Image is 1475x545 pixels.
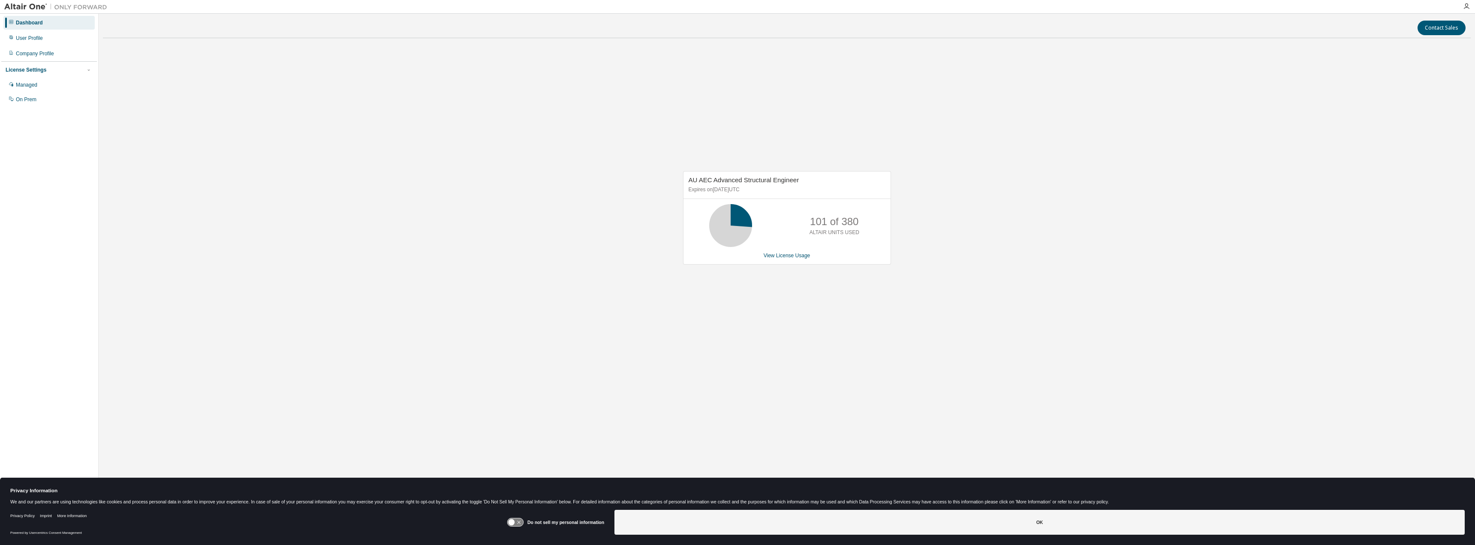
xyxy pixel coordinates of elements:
div: Managed [16,81,37,88]
div: On Prem [16,96,36,103]
div: License Settings [6,66,46,73]
div: User Profile [16,35,43,42]
span: AU AEC Advanced Structural Engineer [689,176,799,184]
div: Company Profile [16,50,54,57]
div: Dashboard [16,19,43,26]
p: Expires on [DATE] UTC [689,186,883,193]
p: 101 of 380 [810,214,858,229]
p: ALTAIR UNITS USED [810,229,859,236]
a: View License Usage [764,253,810,259]
button: Contact Sales [1418,21,1466,35]
img: Altair One [4,3,111,11]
